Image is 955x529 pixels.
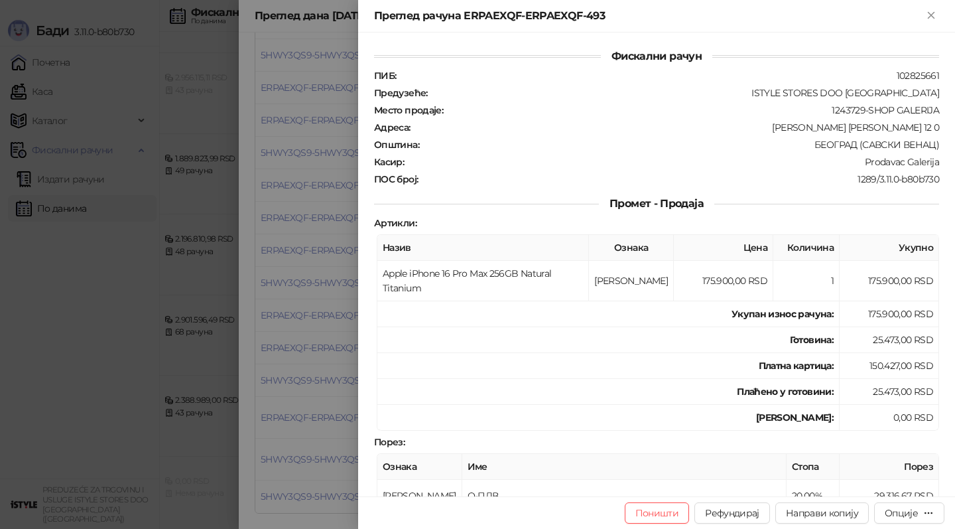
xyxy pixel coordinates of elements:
td: 0,00 RSD [840,405,939,431]
strong: ПИБ : [374,70,396,82]
td: 25.473,00 RSD [840,379,939,405]
span: Направи копију [786,507,858,519]
button: Рефундирај [694,502,770,524]
strong: Општина : [374,139,419,151]
div: [PERSON_NAME] [PERSON_NAME] 12 0 [412,121,940,133]
td: 175.900,00 RSD [840,261,939,301]
button: Опције [874,502,944,524]
div: Prodavac Galerija [405,156,940,168]
strong: Место продаје : [374,104,443,116]
th: Цена [674,235,773,261]
div: 1243729-SHOP GALERIJA [444,104,940,116]
div: 1289/3.11.0-b80b730 [419,173,940,185]
td: 25.473,00 RSD [840,327,939,353]
div: БЕОГРАД (САВСКИ ВЕНАЦ) [420,139,940,151]
div: Опције [885,507,918,519]
td: [PERSON_NAME] [377,480,462,512]
strong: Касир : [374,156,404,168]
td: 150.427,00 RSD [840,353,939,379]
div: ISTYLE STORES DOO [GEOGRAPHIC_DATA] [429,87,940,99]
td: Apple iPhone 16 Pro Max 256GB Natural Titanium [377,261,589,301]
th: Ознака [377,454,462,480]
th: Назив [377,235,589,261]
strong: Готовина : [790,334,834,346]
th: Порез [840,454,939,480]
strong: Укупан износ рачуна : [732,308,834,320]
td: 20,00% [787,480,840,512]
th: Ознака [589,235,674,261]
strong: Плаћено у готовини: [737,386,834,398]
strong: ПОС број : [374,173,418,185]
span: Промет - Продаја [599,197,714,210]
td: 1 [773,261,840,301]
strong: Платна картица : [759,360,834,372]
strong: Порез : [374,436,405,448]
th: Име [462,454,787,480]
strong: Адреса : [374,121,411,133]
td: [PERSON_NAME] [589,261,674,301]
div: 102825661 [397,70,940,82]
button: Поништи [625,502,690,524]
span: Фискални рачун [601,50,712,62]
strong: Артикли : [374,217,416,229]
td: О-ПДВ [462,480,787,512]
button: Close [923,8,939,24]
th: Укупно [840,235,939,261]
td: 175.900,00 RSD [840,301,939,327]
td: 29.316,67 RSD [840,480,939,512]
td: 175.900,00 RSD [674,261,773,301]
div: Преглед рачуна ERPAEXQF-ERPAEXQF-493 [374,8,923,24]
strong: Предузеће : [374,87,428,99]
strong: [PERSON_NAME]: [756,412,834,423]
th: Стопа [787,454,840,480]
th: Количина [773,235,840,261]
button: Направи копију [775,502,869,524]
